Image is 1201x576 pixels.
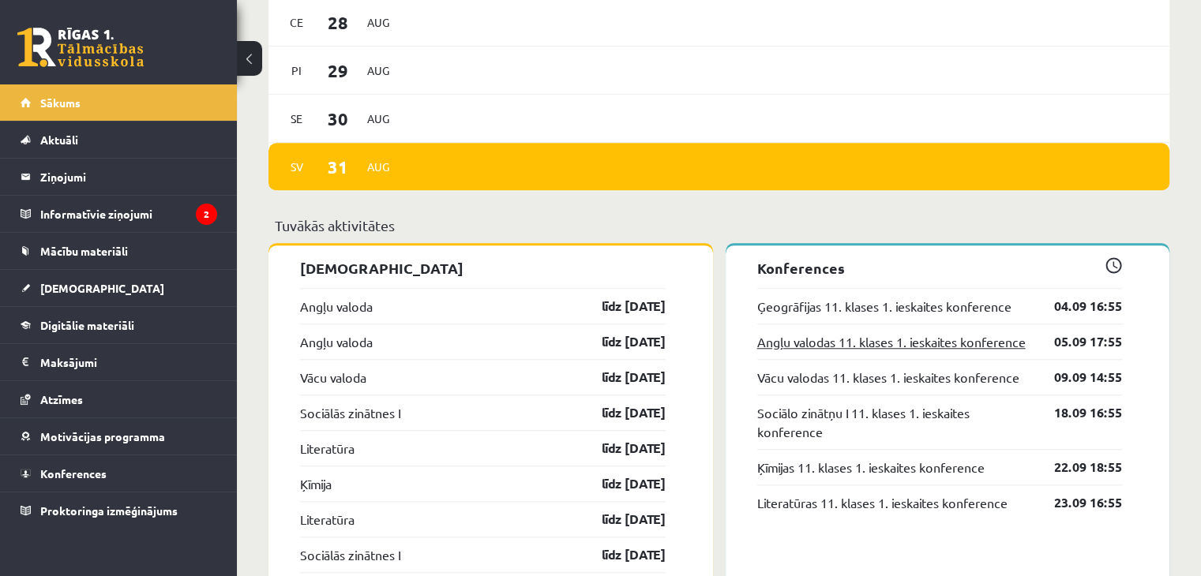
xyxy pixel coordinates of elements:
[574,368,666,387] a: līdz [DATE]
[21,492,217,529] a: Proktoringa izmēģinājums
[40,429,165,443] span: Motivācijas programma
[21,122,217,158] a: Aktuāli
[40,196,217,232] legend: Informatīvie ziņojumi
[21,159,217,195] a: Ziņojumi
[40,503,178,518] span: Proktoringa izmēģinājums
[757,257,1123,279] p: Konferences
[757,403,1031,441] a: Sociālo zinātņu I 11. klases 1. ieskaites konference
[757,332,1026,351] a: Angļu valodas 11. klases 1. ieskaites konference
[313,58,362,84] span: 29
[300,332,373,351] a: Angļu valoda
[757,297,1011,316] a: Ģeogrāfijas 11. klases 1. ieskaites konference
[280,155,313,179] span: Sv
[1030,403,1122,422] a: 18.09 16:55
[574,439,666,458] a: līdz [DATE]
[280,107,313,131] span: Se
[21,455,217,492] a: Konferences
[574,332,666,351] a: līdz [DATE]
[362,107,395,131] span: Aug
[21,233,217,269] a: Mācību materiāli
[40,95,81,110] span: Sākums
[21,418,217,454] a: Motivācijas programma
[574,474,666,493] a: līdz [DATE]
[300,474,332,493] a: Ķīmija
[1030,493,1122,512] a: 23.09 16:55
[280,58,313,83] span: Pi
[40,133,78,147] span: Aktuāli
[40,281,164,295] span: [DEMOGRAPHIC_DATA]
[757,368,1019,387] a: Vācu valodas 11. klases 1. ieskaites konference
[1030,332,1122,351] a: 05.09 17:55
[280,10,313,35] span: Ce
[1030,368,1122,387] a: 09.09 14:55
[757,458,985,477] a: Ķīmijas 11. klases 1. ieskaites konference
[1030,458,1122,477] a: 22.09 18:55
[300,257,666,279] p: [DEMOGRAPHIC_DATA]
[574,297,666,316] a: līdz [DATE]
[21,381,217,417] a: Atzīmes
[574,403,666,422] a: līdz [DATE]
[313,154,362,180] span: 31
[574,510,666,529] a: līdz [DATE]
[196,204,217,225] i: 2
[40,344,217,380] legend: Maksājumi
[313,9,362,36] span: 28
[40,244,128,258] span: Mācību materiāli
[1030,297,1122,316] a: 04.09 16:55
[21,307,217,343] a: Digitālie materiāli
[362,155,395,179] span: Aug
[574,545,666,564] a: līdz [DATE]
[17,28,144,67] a: Rīgas 1. Tālmācības vidusskola
[275,215,1163,236] p: Tuvākās aktivitātes
[40,466,107,481] span: Konferences
[40,392,83,406] span: Atzīmes
[313,106,362,132] span: 30
[300,510,355,529] a: Literatūra
[300,403,400,422] a: Sociālās zinātnes I
[300,368,366,387] a: Vācu valoda
[757,493,1008,512] a: Literatūras 11. klases 1. ieskaites konference
[40,318,134,332] span: Digitālie materiāli
[362,10,395,35] span: Aug
[21,270,217,306] a: [DEMOGRAPHIC_DATA]
[21,84,217,121] a: Sākums
[21,196,217,232] a: Informatīvie ziņojumi2
[40,159,217,195] legend: Ziņojumi
[300,439,355,458] a: Literatūra
[362,58,395,83] span: Aug
[300,545,400,564] a: Sociālās zinātnes I
[21,344,217,380] a: Maksājumi
[300,297,373,316] a: Angļu valoda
